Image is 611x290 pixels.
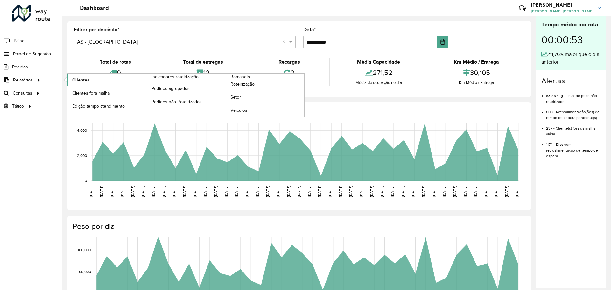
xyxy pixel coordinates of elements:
text: 0 [85,179,87,183]
text: [DATE] [172,186,176,197]
li: 608 - Retroalimentação(ões) de tempo de espera pendente(s) [546,104,601,121]
span: Pedidos não Roteirizados [151,98,202,105]
a: Pedidos agrupados [146,82,225,95]
h4: Alertas [541,76,601,86]
text: [DATE] [203,186,207,197]
text: [DATE] [504,186,509,197]
span: Romaneio [230,74,250,80]
span: Tático [12,103,24,110]
a: Indicadores roteirização [67,74,225,117]
text: [DATE] [162,186,166,197]
text: [DATE] [369,186,374,197]
text: [DATE] [442,186,446,197]
text: [DATE] [401,186,405,197]
text: [DATE] [99,186,103,197]
div: 271,52 [331,66,426,80]
li: 639,57 kg - Total de peso não roteirizado [546,88,601,104]
text: [DATE] [317,186,321,197]
span: Painel [14,38,25,44]
a: Roteirização [225,78,304,91]
text: [DATE] [515,186,519,197]
h4: Peso por dia [73,222,525,231]
text: [DATE] [234,186,238,197]
li: 237 - Cliente(s) fora da malha viária [546,121,601,137]
text: [DATE] [494,186,498,197]
text: [DATE] [328,186,332,197]
a: Clientes [67,74,146,86]
text: [DATE] [453,186,457,197]
text: [DATE] [182,186,186,197]
div: Média de ocupação no dia [331,80,426,86]
div: Recargas [251,58,327,66]
text: [DATE] [463,186,467,197]
a: Veículos [225,104,304,117]
a: Clientes fora malha [67,87,146,99]
text: 100,000 [78,248,91,252]
div: Média Capacidade [331,58,426,66]
text: [DATE] [224,186,228,197]
text: [DATE] [214,186,218,197]
text: [DATE] [359,186,363,197]
div: Total de entregas [159,58,247,66]
text: [DATE] [265,186,270,197]
text: 2,000 [77,153,87,158]
span: Edição tempo atendimento [72,103,125,110]
button: Choose Date [437,36,448,48]
text: [DATE] [297,186,301,197]
h3: [PERSON_NAME] [531,2,593,8]
label: Filtrar por depósito [74,26,119,33]
span: Pedidos [12,64,28,70]
div: Tempo médio por rota [541,20,601,29]
text: [DATE] [307,186,311,197]
label: Data [303,26,316,33]
span: Pedidos agrupados [151,85,190,92]
text: 50,000 [79,270,91,274]
text: [DATE] [276,186,280,197]
span: Clientes fora malha [72,90,110,96]
text: [DATE] [130,186,135,197]
span: Consultas [13,90,32,96]
div: 0 [251,66,327,80]
div: 9 [75,66,155,80]
span: Painel de Sugestão [13,51,51,57]
div: 30,105 [430,66,523,80]
span: Relatórios [13,77,33,83]
text: [DATE] [432,186,436,197]
text: [DATE] [120,186,124,197]
span: [PERSON_NAME] [PERSON_NAME] [531,8,593,14]
h2: Dashboard [74,4,109,11]
text: [DATE] [421,186,425,197]
text: [DATE] [151,186,155,197]
span: Clear all [282,38,288,46]
text: 4,000 [77,128,87,132]
div: 211,76% maior que o dia anterior [541,51,601,66]
text: [DATE] [484,186,488,197]
li: 1174 - Dias sem retroalimentação de tempo de espera [546,137,601,159]
text: [DATE] [110,186,114,197]
div: Km Médio / Entrega [430,80,523,86]
div: 00:00:53 [541,29,601,51]
a: Pedidos não Roteirizados [146,95,225,108]
div: 12 [159,66,247,80]
text: [DATE] [245,186,249,197]
a: Contato Rápido [516,1,529,15]
text: [DATE] [338,186,342,197]
text: [DATE] [255,186,259,197]
text: [DATE] [193,186,197,197]
span: Roteirização [230,81,255,88]
text: [DATE] [286,186,291,197]
text: [DATE] [473,186,477,197]
text: [DATE] [411,186,415,197]
text: [DATE] [348,186,353,197]
span: Clientes [72,77,89,83]
div: Km Médio / Entrega [430,58,523,66]
a: Romaneio [146,74,305,117]
span: Indicadores roteirização [151,74,199,80]
text: [DATE] [380,186,384,197]
text: [DATE] [89,186,93,197]
span: Setor [230,94,241,101]
span: Veículos [230,107,247,114]
text: [DATE] [141,186,145,197]
div: Total de rotas [75,58,155,66]
text: [DATE] [390,186,394,197]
